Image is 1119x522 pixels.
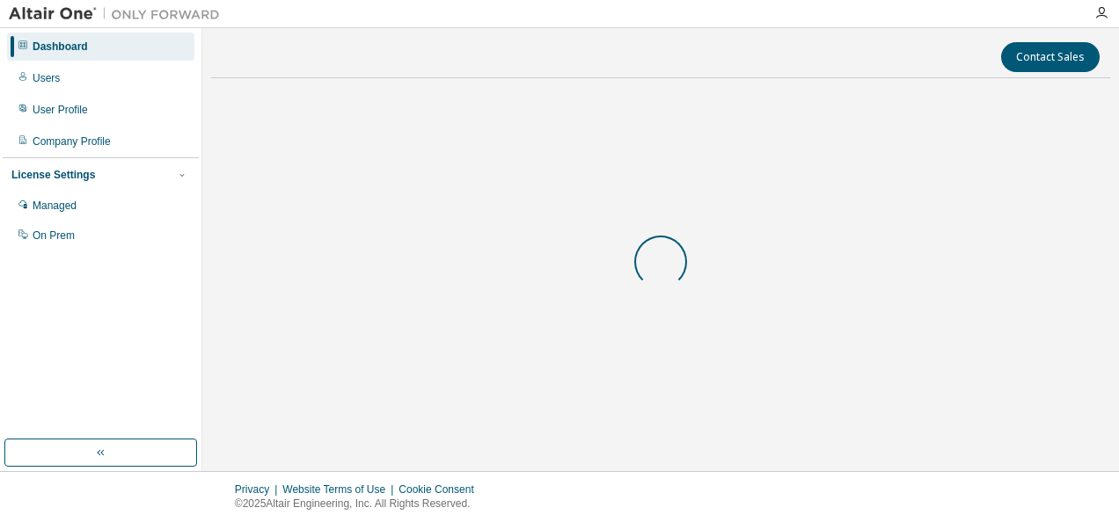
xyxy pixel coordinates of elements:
div: On Prem [33,228,75,243]
div: License Settings [11,168,95,182]
div: Dashboard [33,40,88,54]
div: Cookie Consent [399,482,484,497]
div: User Profile [33,103,88,117]
button: Contact Sales [1001,42,1100,72]
div: Users [33,71,60,85]
div: Managed [33,199,77,213]
div: Company Profile [33,134,111,149]
div: Privacy [235,482,282,497]
img: Altair One [9,5,229,23]
div: Website Terms of Use [282,482,399,497]
p: © 2025 Altair Engineering, Inc. All Rights Reserved. [235,497,485,511]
